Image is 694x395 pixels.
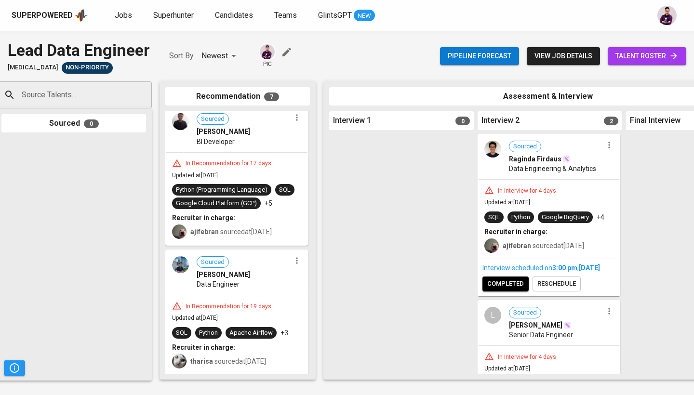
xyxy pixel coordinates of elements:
[12,8,88,23] a: Superpoweredapp logo
[274,10,299,22] a: Teams
[484,228,547,236] b: Recruiter in charge:
[190,357,266,365] span: sourced at [DATE]
[440,47,519,65] button: Pipeline forecast
[481,115,520,126] span: Interview 2
[172,256,189,273] img: 6e00bdb1f4484aab7d139c48548bb008.jpeg
[229,329,273,338] div: Apache Airflow
[197,270,250,279] span: [PERSON_NAME]
[509,154,561,164] span: Raginda Firdaus
[597,212,604,222] p: +4
[4,360,25,376] button: Pipeline Triggers
[455,117,470,125] span: 0
[172,214,235,222] b: Recruiter in charge:
[509,330,573,340] span: Senior Data Engineer
[562,155,570,163] img: magic_wand.svg
[12,10,73,21] div: Superpowered
[153,10,196,22] a: Superhunter
[537,278,576,290] span: reschedule
[176,329,187,338] div: SQL
[75,8,88,23] img: app logo
[265,198,272,208] p: +5
[482,263,615,273] div: Interview scheduled on ,
[182,303,275,311] div: In Recommendation for 19 days
[274,11,297,20] span: Teams
[190,228,272,236] span: sourced at [DATE]
[448,50,511,62] span: Pipeline forecast
[511,213,530,222] div: Python
[169,50,194,62] p: Sort By
[165,250,308,375] div: Sourced[PERSON_NAME]Data EngineerIn Recommendation for 19 daysUpdated at[DATE]SQLPythonApache Air...
[62,62,113,74] div: Sufficient Talents in Pipeline
[542,213,589,222] div: Google BigQuery
[527,47,600,65] button: view job details
[172,354,187,369] img: tharisa.rizky@glints.com
[115,10,134,22] a: Jobs
[563,321,571,329] img: magic_wand.svg
[487,278,524,290] span: completed
[115,11,132,20] span: Jobs
[509,308,541,317] span: Sourced
[259,43,276,68] div: pic
[172,315,218,321] span: Updated at [DATE]
[657,6,677,25] img: erwin@glints.com
[552,264,577,272] span: 3:00 PM
[260,44,275,59] img: erwin@glints.com
[630,115,681,126] span: Final Interview
[215,11,253,20] span: Candidates
[84,119,99,128] span: 0
[279,185,291,195] div: SQL
[533,276,581,291] button: reschedule
[264,92,279,101] span: 7
[197,279,240,289] span: Data Engineer
[190,228,219,236] b: ajifebran
[1,114,146,133] div: Sourced
[615,50,679,62] span: talent roster
[8,39,150,62] div: Lead Data Engineer
[318,11,352,20] span: GlintsGPT
[215,10,255,22] a: Candidates
[172,224,187,239] img: aji.muda@glints.com
[484,141,501,158] img: 8b41370b3879bb9bcbc20fe54856619d.jpg
[197,137,235,146] span: BI Developer
[172,172,218,179] span: Updated at [DATE]
[503,242,531,250] b: ajifebran
[494,187,560,195] div: In Interview for 4 days
[153,11,194,20] span: Superhunter
[147,94,148,96] button: Open
[201,50,228,62] p: Newest
[488,213,500,222] div: SQL
[494,353,560,361] div: In Interview for 4 days
[484,238,499,253] img: aji.muda@glints.com
[484,307,501,324] div: L
[190,357,213,365] b: tharisa
[354,11,375,21] span: NEW
[197,115,228,124] span: Sourced
[172,343,235,351] b: Recruiter in charge:
[509,142,541,151] span: Sourced
[478,134,620,296] div: SourcedRaginda FirdausData Engineering & AnalyticsIn Interview for 4 daysUpdated at[DATE]SQLPytho...
[197,127,250,136] span: [PERSON_NAME]
[165,106,308,246] div: Sourced[PERSON_NAME]BI DeveloperIn Recommendation for 17 daysUpdated at[DATE]Python (Programming ...
[509,320,562,330] span: [PERSON_NAME]
[503,242,584,250] span: sourced at [DATE]
[165,87,310,106] div: Recommendation
[482,276,529,291] button: completed
[201,47,240,65] div: Newest
[509,164,596,173] span: Data Engineering & Analytics
[197,258,228,267] span: Sourced
[484,365,530,372] span: Updated at [DATE]
[8,63,58,72] span: [MEDICAL_DATA]
[172,113,189,130] img: d9d404cdd6dbc90b77ec72287650bb74.jpg
[318,10,375,22] a: GlintsGPT NEW
[176,185,267,195] div: Python (Programming Language)
[62,63,113,72] span: Non-Priority
[604,117,618,125] span: 2
[199,329,218,338] div: Python
[484,199,530,206] span: Updated at [DATE]
[182,159,275,168] div: In Recommendation for 17 days
[333,115,371,126] span: Interview 1
[579,264,600,272] span: [DATE]
[608,47,686,65] a: talent roster
[176,199,257,208] div: Google Cloud Platform (GCP)
[280,328,288,338] p: +3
